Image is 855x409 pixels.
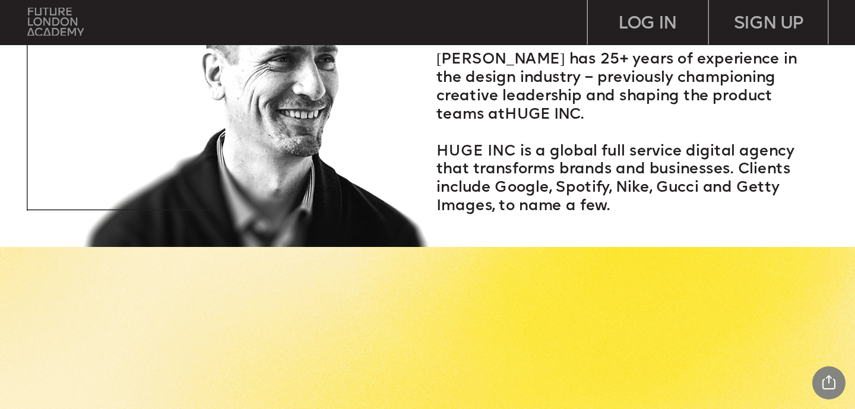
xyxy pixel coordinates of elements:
[27,8,83,36] img: upload-bfdffa89-fac7-4f57-a443-c7c39906ba42.png
[505,108,581,122] span: HUGE INC
[812,366,845,400] div: Share
[436,53,802,122] span: [PERSON_NAME] has 25+ years of experience in the design industry – previously championing creativ...
[436,145,799,214] span: HUGE INC is a global full service digital agency that transforms brands and businesses. Clients i...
